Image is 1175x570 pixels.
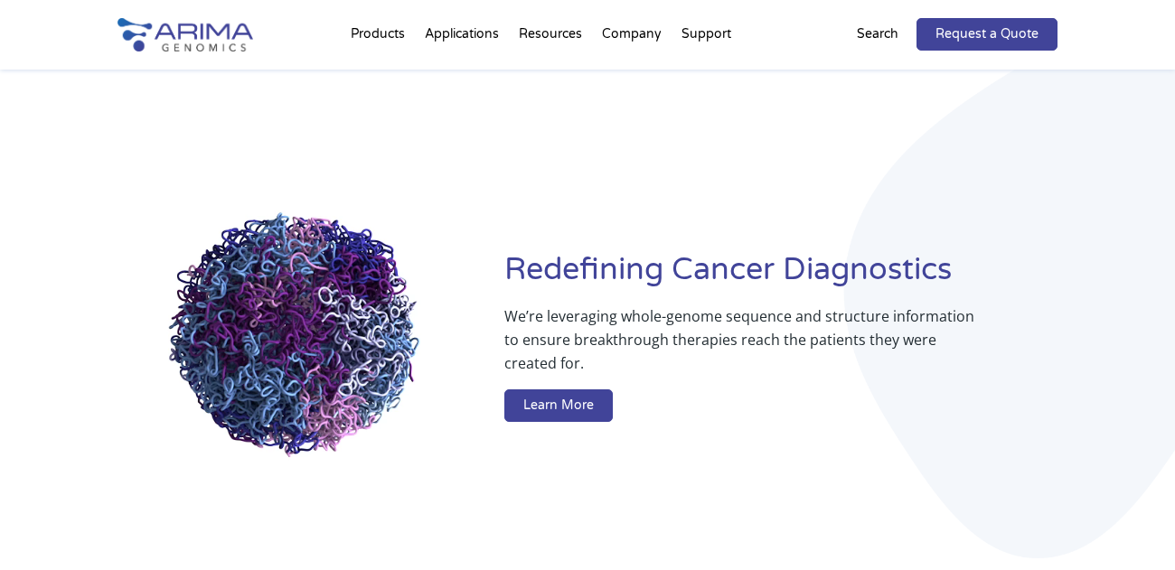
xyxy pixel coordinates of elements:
[504,304,985,389] p: We’re leveraging whole-genome sequence and structure information to ensure breakthrough therapies...
[504,389,613,422] a: Learn More
[504,249,1057,304] h1: Redefining Cancer Diagnostics
[857,23,898,46] p: Search
[117,18,253,51] img: Arima-Genomics-logo
[1085,483,1175,570] iframe: Chat Widget
[916,18,1057,51] a: Request a Quote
